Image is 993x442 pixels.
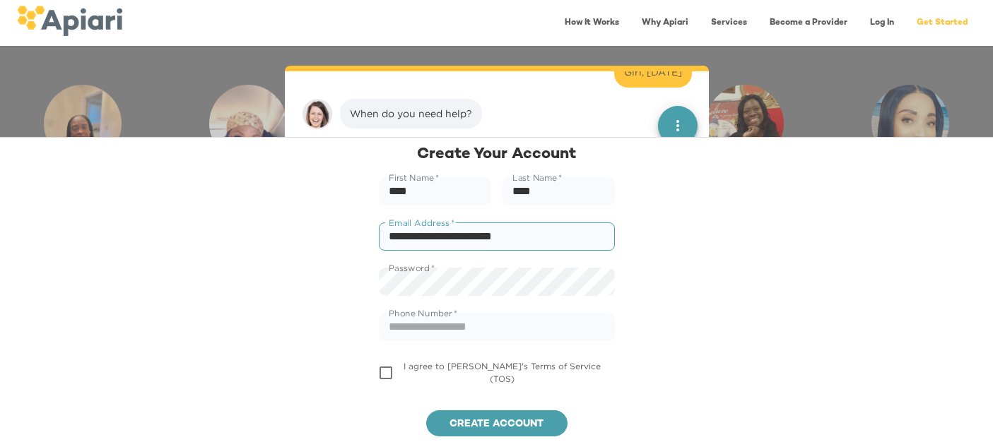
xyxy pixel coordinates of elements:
[633,8,697,37] a: Why Apiari
[556,8,628,37] a: How It Works
[761,8,856,37] a: Become a Provider
[490,362,601,383] a: Terms of Service (TOS)
[17,6,122,36] img: logo
[658,106,698,145] button: quick menu
[302,99,333,130] img: amy.37686e0395c82528988e.png
[379,143,615,165] div: Create Your Account
[908,8,976,37] a: Get Started
[624,65,682,79] div: Girl, [DATE]
[437,416,556,434] span: Create account
[426,410,568,437] button: Create account
[862,8,903,37] a: Log In
[404,362,601,383] span: I agree to [PERSON_NAME]'s
[350,107,472,121] div: When do you need help?
[703,8,756,37] a: Services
